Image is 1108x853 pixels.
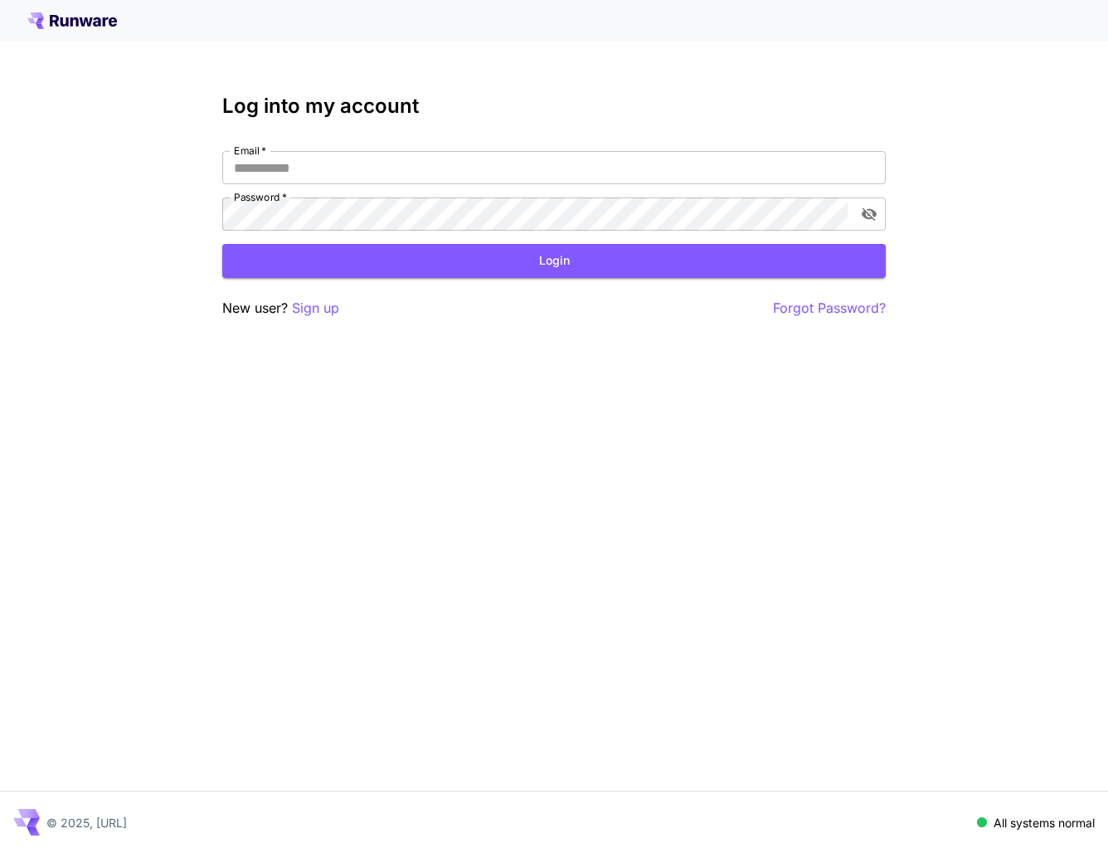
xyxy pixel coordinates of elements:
[234,144,266,158] label: Email
[234,190,287,204] label: Password
[292,298,339,319] button: Sign up
[773,298,886,319] button: Forgot Password?
[854,199,884,229] button: toggle password visibility
[222,95,886,118] h3: Log into my account
[222,298,339,319] p: New user?
[46,814,127,831] p: © 2025, [URL]
[994,814,1095,831] p: All systems normal
[222,244,886,278] button: Login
